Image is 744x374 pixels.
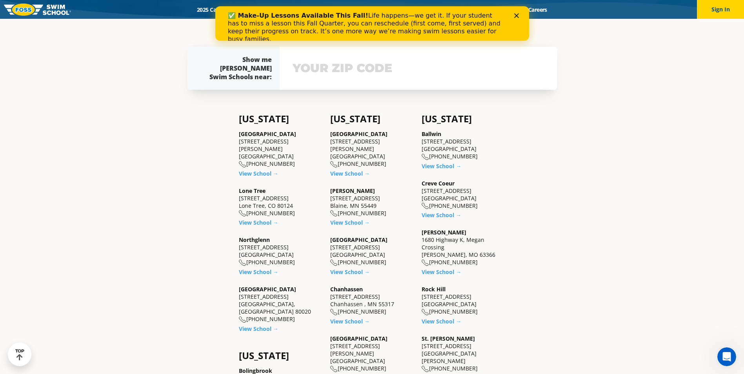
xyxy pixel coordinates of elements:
[239,187,266,194] a: Lone Tree
[4,4,71,16] img: FOSS Swim School Logo
[330,335,387,342] a: [GEOGRAPHIC_DATA]
[330,268,370,276] a: View School →
[239,350,322,361] h4: [US_STATE]
[239,268,278,276] a: View School →
[330,285,414,316] div: [STREET_ADDRESS] Chanhassen , MN 55317 [PHONE_NUMBER]
[330,318,370,325] a: View School →
[13,5,289,37] div: Life happens—we get it. If your student has to miss a lesson this Fall Quarter, you can reschedul...
[422,318,461,325] a: View School →
[717,347,736,366] iframe: Intercom live chat
[215,6,529,41] iframe: Intercom live chat banner
[239,130,322,168] div: [STREET_ADDRESS][PERSON_NAME] [GEOGRAPHIC_DATA] [PHONE_NUMBER]
[272,6,341,13] a: Swim Path® Program
[239,316,246,323] img: location-phone-o-icon.svg
[422,154,429,160] img: location-phone-o-icon.svg
[13,5,153,13] b: ✅ Make-Up Lessons Available This Fall!
[239,260,246,266] img: location-phone-o-icon.svg
[239,285,322,323] div: [STREET_ADDRESS] [GEOGRAPHIC_DATA], [GEOGRAPHIC_DATA] 80020 [PHONE_NUMBER]
[239,6,272,13] a: Schools
[239,130,296,138] a: [GEOGRAPHIC_DATA]
[330,285,363,293] a: Chanhassen
[422,162,461,170] a: View School →
[422,211,461,219] a: View School →
[330,260,338,266] img: location-phone-o-icon.svg
[414,6,497,13] a: Swim Like [PERSON_NAME]
[299,7,307,12] div: Close
[239,210,246,217] img: location-phone-o-icon.svg
[330,219,370,226] a: View School →
[330,170,370,177] a: View School →
[330,130,414,168] div: [STREET_ADDRESS][PERSON_NAME] [GEOGRAPHIC_DATA] [PHONE_NUMBER]
[330,236,387,243] a: [GEOGRAPHIC_DATA]
[521,6,554,13] a: Careers
[330,161,338,168] img: location-phone-o-icon.svg
[330,210,338,217] img: location-phone-o-icon.svg
[422,113,505,124] h4: [US_STATE]
[239,236,322,266] div: [STREET_ADDRESS] [GEOGRAPHIC_DATA] [PHONE_NUMBER]
[15,349,24,361] div: TOP
[239,285,296,293] a: [GEOGRAPHIC_DATA]
[239,170,278,177] a: View School →
[422,268,461,276] a: View School →
[330,236,414,266] div: [STREET_ADDRESS] [GEOGRAPHIC_DATA] [PHONE_NUMBER]
[497,6,521,13] a: Blog
[291,57,546,80] input: YOUR ZIP CODE
[422,229,505,266] div: 1680 Highway K, Megan Crossing [PERSON_NAME], MO 63366 [PHONE_NUMBER]
[203,55,272,81] div: Show me [PERSON_NAME] Swim Schools near:
[422,285,446,293] a: Rock Hill
[422,260,429,266] img: location-phone-o-icon.svg
[239,236,270,243] a: Northglenn
[422,180,455,187] a: Creve Coeur
[330,366,338,372] img: location-phone-o-icon.svg
[422,309,429,316] img: location-phone-o-icon.svg
[239,187,322,217] div: [STREET_ADDRESS] Lone Tree, CO 80124 [PHONE_NUMBER]
[239,161,246,168] img: location-phone-o-icon.svg
[422,203,429,209] img: location-phone-o-icon.svg
[422,366,429,372] img: location-phone-o-icon.svg
[330,335,414,372] div: [STREET_ADDRESS][PERSON_NAME] [GEOGRAPHIC_DATA] [PHONE_NUMBER]
[330,187,375,194] a: [PERSON_NAME]
[422,180,505,210] div: [STREET_ADDRESS] [GEOGRAPHIC_DATA] [PHONE_NUMBER]
[422,335,475,342] a: St. [PERSON_NAME]
[239,113,322,124] h4: [US_STATE]
[330,187,414,217] div: [STREET_ADDRESS] Blaine, MN 55449 [PHONE_NUMBER]
[422,130,505,160] div: [STREET_ADDRESS] [GEOGRAPHIC_DATA] [PHONE_NUMBER]
[239,325,278,332] a: View School →
[422,130,441,138] a: Ballwin
[422,285,505,316] div: [STREET_ADDRESS] [GEOGRAPHIC_DATA] [PHONE_NUMBER]
[341,6,414,13] a: About [PERSON_NAME]
[330,130,387,138] a: [GEOGRAPHIC_DATA]
[422,335,505,372] div: [STREET_ADDRESS] [GEOGRAPHIC_DATA][PERSON_NAME] [PHONE_NUMBER]
[330,113,414,124] h4: [US_STATE]
[330,309,338,316] img: location-phone-o-icon.svg
[422,229,466,236] a: [PERSON_NAME]
[190,6,239,13] a: 2025 Calendar
[239,219,278,226] a: View School →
